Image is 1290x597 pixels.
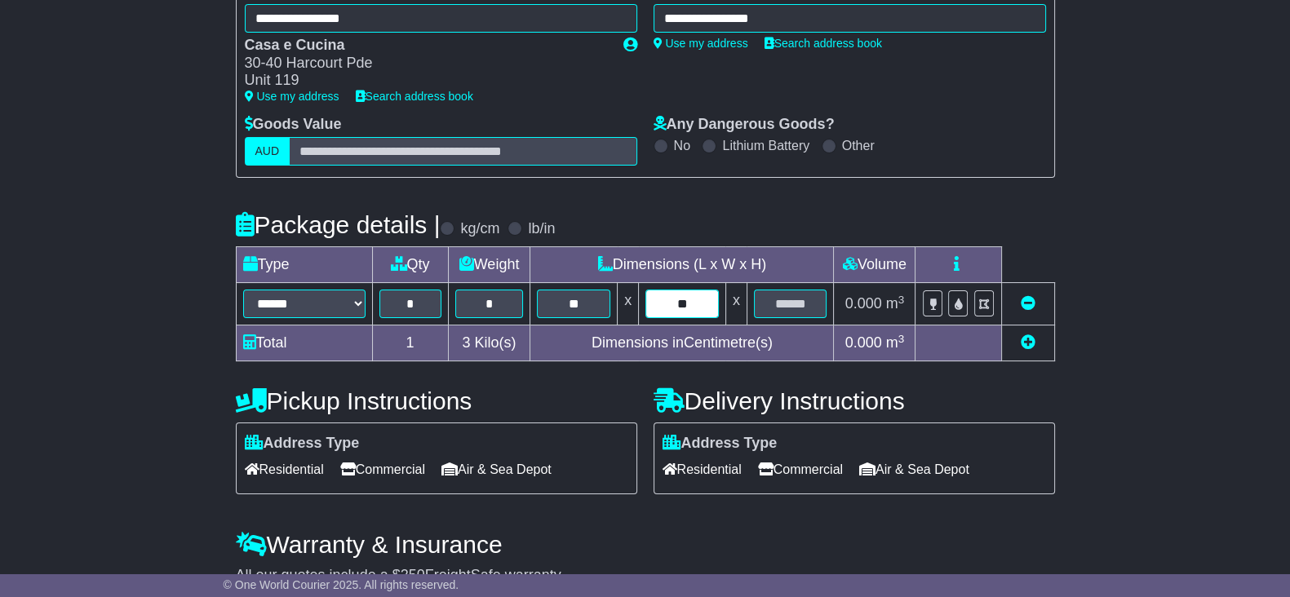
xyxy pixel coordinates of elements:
[245,90,339,103] a: Use my address
[898,333,905,345] sup: 3
[842,138,875,153] label: Other
[845,334,882,351] span: 0.000
[441,457,552,482] span: Air & Sea Depot
[224,578,459,591] span: © One World Courier 2025. All rights reserved.
[654,116,835,134] label: Any Dangerous Goods?
[462,334,470,351] span: 3
[530,325,834,361] td: Dimensions in Centimetre(s)
[663,457,742,482] span: Residential
[245,137,290,166] label: AUD
[448,325,530,361] td: Kilo(s)
[245,435,360,453] label: Address Type
[654,37,748,50] a: Use my address
[460,220,499,238] label: kg/cm
[245,116,342,134] label: Goods Value
[372,247,448,283] td: Qty
[236,387,637,414] h4: Pickup Instructions
[356,90,473,103] a: Search address book
[654,387,1055,414] h4: Delivery Instructions
[245,72,607,90] div: Unit 119
[1021,334,1035,351] a: Add new item
[618,283,639,325] td: x
[674,138,690,153] label: No
[236,247,372,283] td: Type
[859,457,969,482] span: Air & Sea Depot
[245,457,324,482] span: Residential
[765,37,882,50] a: Search address book
[236,211,441,238] h4: Package details |
[530,247,834,283] td: Dimensions (L x W x H)
[528,220,555,238] label: lb/in
[725,283,747,325] td: x
[372,325,448,361] td: 1
[245,37,607,55] div: Casa e Cucina
[236,325,372,361] td: Total
[834,247,915,283] td: Volume
[663,435,778,453] label: Address Type
[886,334,905,351] span: m
[236,531,1055,558] h4: Warranty & Insurance
[1021,295,1035,312] a: Remove this item
[898,294,905,306] sup: 3
[340,457,425,482] span: Commercial
[236,567,1055,585] div: All our quotes include a $ FreightSafe warranty.
[448,247,530,283] td: Weight
[245,55,607,73] div: 30-40 Harcourt Pde
[758,457,843,482] span: Commercial
[401,567,425,583] span: 250
[722,138,809,153] label: Lithium Battery
[886,295,905,312] span: m
[845,295,882,312] span: 0.000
